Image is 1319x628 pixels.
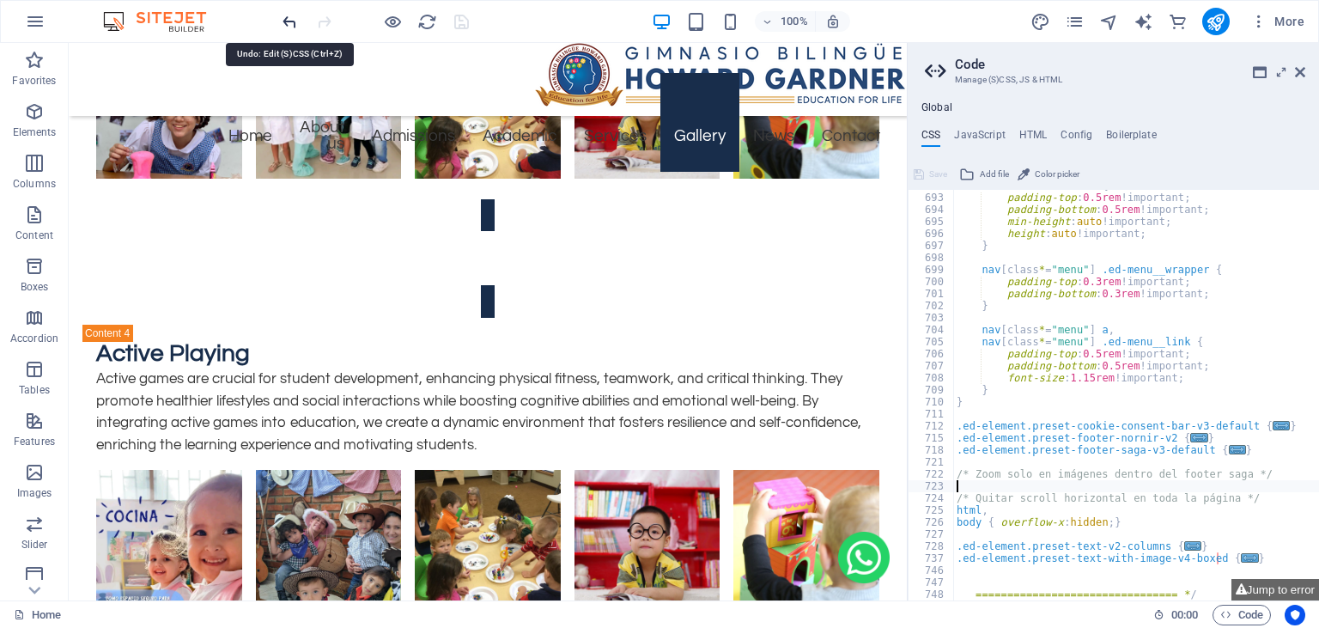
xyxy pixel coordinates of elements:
[17,486,52,500] p: Images
[1183,608,1186,621] span: :
[14,145,824,284] a: Trigger 7
[1273,421,1290,430] span: ...
[19,383,50,397] p: Tables
[1243,8,1311,35] button: More
[1206,12,1225,32] i: Publish
[1229,445,1246,454] span: ...
[21,538,48,552] p: Slider
[921,101,952,115] h4: Global
[909,492,955,504] div: 724
[955,57,1305,72] h2: Code
[909,564,955,576] div: 746
[909,432,955,444] div: 715
[909,300,955,312] div: 702
[1231,579,1319,601] button: Jump to error
[909,240,955,252] div: 697
[909,252,955,264] div: 698
[955,72,1271,88] h3: Manage (S)CSS, JS & HTML
[1171,605,1198,625] span: 00 00
[909,288,955,300] div: 701
[909,540,955,552] div: 728
[769,489,821,540] img: WhatsApp
[957,164,1012,185] button: Add file
[1099,12,1119,32] i: Navigator
[909,348,955,360] div: 706
[1099,11,1120,32] button: navigator
[14,282,824,587] div: Content 7
[909,576,955,588] div: 747
[12,74,56,88] p: Favorites
[909,192,955,204] div: 693
[909,360,955,372] div: 707
[1030,11,1051,32] button: design
[909,444,955,456] div: 718
[1220,605,1263,625] span: Code
[909,480,955,492] div: 723
[909,396,955,408] div: 710
[1184,541,1201,551] span: ...
[14,605,61,625] a: Click to cancel selection. Double-click to open Pages
[1191,433,1208,442] span: ...
[909,372,955,384] div: 708
[416,11,437,32] button: reload
[13,177,56,191] p: Columns
[909,528,955,540] div: 727
[279,11,300,32] button: undo
[1134,11,1154,32] button: text_generator
[10,332,58,345] p: Accordion
[909,516,955,528] div: 726
[909,204,955,216] div: 694
[909,336,955,348] div: 705
[909,264,955,276] div: 699
[1213,605,1271,625] button: Code
[755,11,816,32] button: 100%
[909,276,955,288] div: 700
[13,125,57,139] p: Elements
[909,468,955,480] div: 722
[21,280,49,294] p: Boxes
[99,11,228,32] img: Editor Logo
[980,164,1009,185] span: Add file
[1065,12,1085,32] i: Pages (Ctrl+Alt+S)
[1242,553,1259,563] span: ...
[1202,8,1230,35] button: publish
[909,324,955,336] div: 704
[825,14,841,29] i: On resize automatically adjust zoom level to fit chosen device.
[1061,129,1092,148] h4: Config
[909,384,955,396] div: 709
[909,228,955,240] div: 696
[909,408,955,420] div: 711
[1065,11,1085,32] button: pages
[1030,12,1050,32] i: Design (Ctrl+Alt+Y)
[954,129,1005,148] h4: JavaScript
[1168,11,1188,32] button: commerce
[1015,164,1082,185] button: Color picker
[781,11,808,32] h6: 100%
[1035,164,1079,185] span: Color picker
[909,312,955,324] div: 703
[1285,605,1305,625] button: Usercentrics
[1134,12,1153,32] i: AI Writer
[1019,129,1048,148] h4: HTML
[15,229,53,242] p: Content
[909,552,955,564] div: 737
[909,420,955,432] div: 712
[909,588,955,601] div: 748
[909,216,955,228] div: 695
[14,435,55,448] p: Features
[921,129,940,148] h4: CSS
[1250,13,1304,30] span: More
[1168,12,1188,32] i: Commerce
[1106,129,1157,148] h4: Boilerplate
[909,456,955,468] div: 721
[909,504,955,516] div: 725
